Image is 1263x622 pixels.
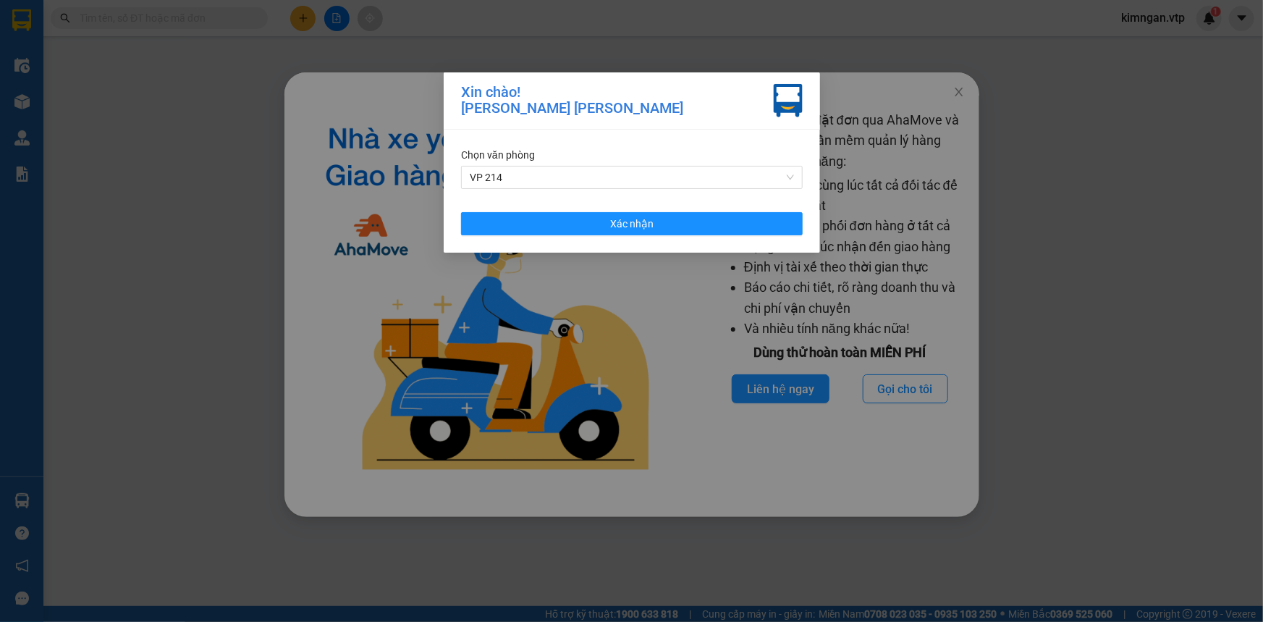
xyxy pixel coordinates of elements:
[461,147,803,163] div: Chọn văn phòng
[461,212,803,235] button: Xác nhận
[774,84,803,117] img: vxr-icon
[470,167,794,188] span: VP 214
[461,84,683,117] div: Xin chào! [PERSON_NAME] [PERSON_NAME]
[610,216,654,232] span: Xác nhận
